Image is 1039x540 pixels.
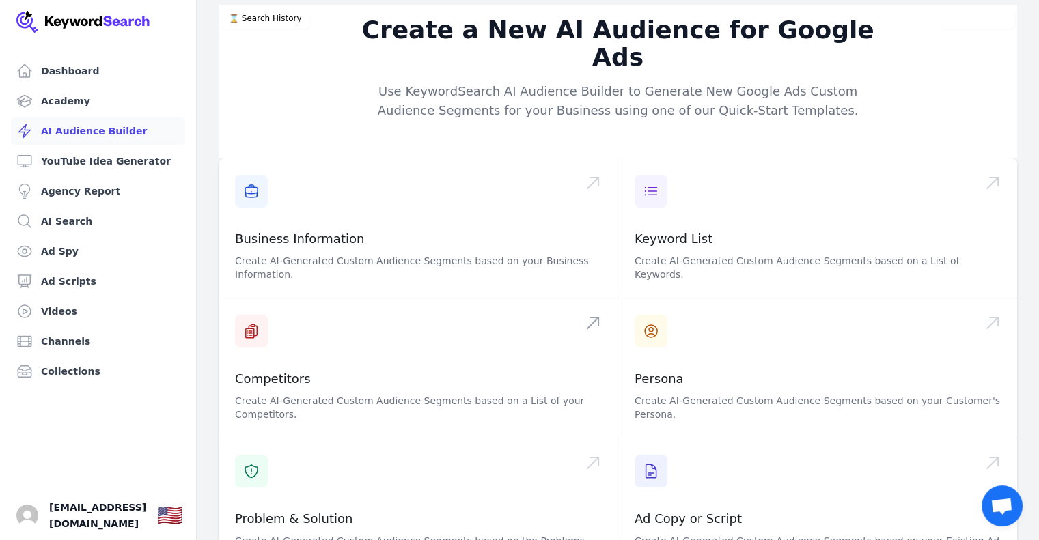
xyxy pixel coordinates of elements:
a: Keyword List [635,231,712,246]
a: Collections [11,358,185,385]
button: 🇺🇸 [157,502,182,529]
a: Competitors [235,371,311,386]
a: Ad Spy [11,238,185,265]
a: Academy [11,87,185,115]
a: Channels [11,328,185,355]
a: Business Information [235,231,364,246]
a: Videos [11,298,185,325]
button: Video Tutorial [943,8,1014,29]
a: Ad Copy or Script [635,511,742,526]
img: Reganam Limited [16,505,38,526]
a: Dashboard [11,57,185,85]
button: Open user button [16,505,38,526]
a: Ad Scripts [11,268,185,295]
a: Agency Report [11,177,185,205]
a: AI Search [11,208,185,235]
a: Problem & Solution [235,511,352,526]
div: 🇺🇸 [157,503,182,528]
a: Open chat [982,485,1023,526]
a: YouTube Idea Generator [11,147,185,175]
p: Use KeywordSearch AI Audience Builder to Generate New Google Ads Custom Audience Segments for you... [356,82,881,120]
a: AI Audience Builder [11,117,185,145]
span: [EMAIL_ADDRESS][DOMAIN_NAME] [49,499,146,532]
button: ⌛️ Search History [221,8,309,29]
h2: Create a New AI Audience for Google Ads [356,16,881,71]
a: Persona [635,371,684,386]
img: Your Company [16,11,150,33]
